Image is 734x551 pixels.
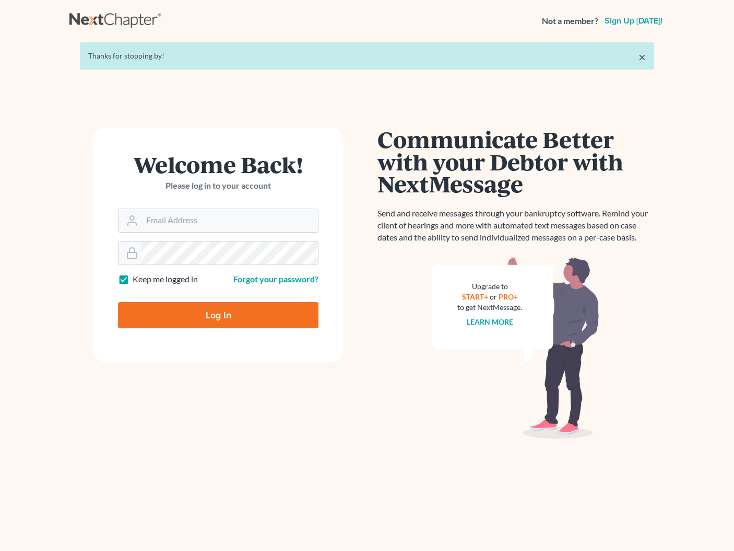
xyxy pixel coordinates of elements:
input: Log In [118,302,318,328]
a: Learn more [467,317,513,326]
p: Send and receive messages through your bankruptcy software. Remind your client of hearings and mo... [377,208,654,244]
a: START+ [462,292,488,301]
div: to get NextMessage. [457,302,522,313]
div: Thanks for stopping by! [88,51,646,61]
a: × [638,51,646,63]
input: Email Address [142,209,318,232]
h1: Communicate Better with your Debtor with NextMessage [377,128,654,195]
a: Forgot your password? [233,274,318,284]
span: or [490,292,497,301]
h1: Welcome Back! [118,153,318,176]
img: nextmessage_bg-59042aed3d76b12b5cd301f8e5b87938c9018125f34e5fa2b7a6b67550977c72.svg [432,256,599,439]
p: Please log in to your account [118,180,318,192]
strong: Not a member? [542,15,598,27]
a: Sign up [DATE]! [602,17,665,25]
label: Keep me logged in [133,273,198,285]
a: PRO+ [499,292,518,301]
div: Upgrade to [457,281,522,292]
